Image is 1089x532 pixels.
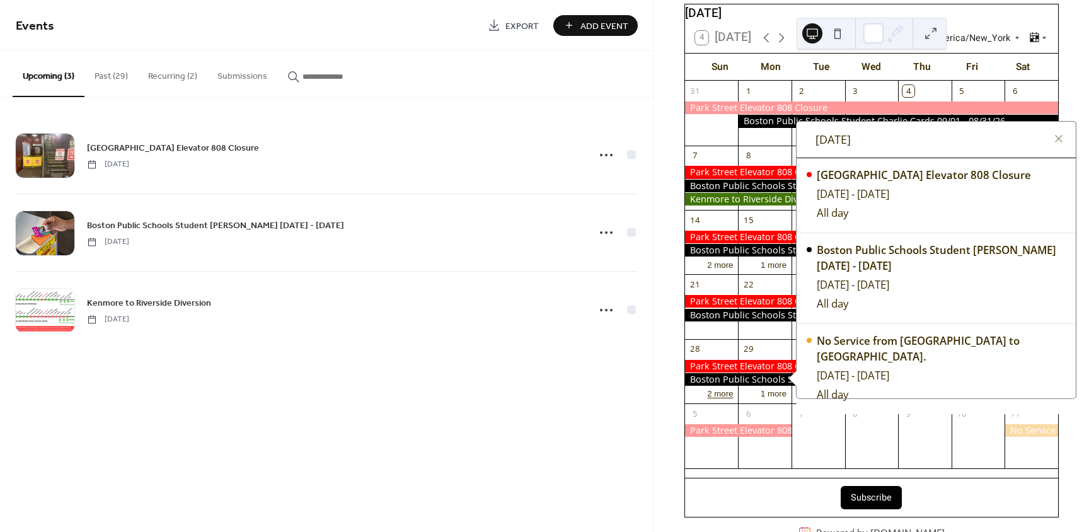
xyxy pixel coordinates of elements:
[850,408,861,419] div: 8
[1005,424,1058,437] div: No Service from Forest Hills to North Station.
[796,85,807,96] div: 2
[689,408,701,419] div: 5
[841,486,902,510] button: Subscribe
[580,20,628,33] span: Add Event
[87,141,259,155] a: [GEOGRAPHIC_DATA] Elevator 808 Closure
[796,408,807,419] div: 7
[478,15,548,36] a: Export
[956,85,967,96] div: 5
[685,193,952,205] div: Kenmore to Riverside Diversion
[743,85,754,96] div: 1
[685,360,1058,373] div: Park Street Elevator 808 Closure
[756,386,792,399] button: 1 more
[738,115,1058,127] div: Boston Public Schools Student Charlie Cards 09/01 - 08/31/26
[84,51,138,96] button: Past (29)
[850,85,861,96] div: 3
[796,54,846,81] div: Tue
[743,344,754,355] div: 29
[138,51,207,96] button: Recurring (2)
[685,231,1058,243] div: Park Street Elevator 808 Closure
[817,186,1031,202] div: [DATE] - [DATE]
[87,142,259,155] span: [GEOGRAPHIC_DATA] Elevator 808 Closure
[87,218,344,233] a: Boston Public Schools Student [PERSON_NAME] [DATE] - [DATE]
[87,297,211,310] span: Kenmore to Riverside Diversion
[846,54,897,81] div: Wed
[16,14,54,38] span: Events
[87,296,211,310] a: Kenmore to Riverside Diversion
[756,258,792,270] button: 1 more
[1010,85,1021,96] div: 6
[947,54,998,81] div: Fri
[817,367,1066,383] div: [DATE] - [DATE]
[685,4,1058,23] div: [DATE]
[505,20,539,33] span: Export
[87,219,344,233] span: Boston Public Schools Student [PERSON_NAME] [DATE] - [DATE]
[817,167,1031,183] div: [GEOGRAPHIC_DATA] Elevator 808 Closure
[553,15,638,36] button: Add Event
[207,51,277,96] button: Submissions
[817,242,1066,274] div: Boston Public Schools Student [PERSON_NAME] [DATE] - [DATE]
[685,180,1058,192] div: Boston Public Schools Student Charlie Cards 09/01 - 08/31/26
[817,277,1066,292] div: [DATE] - [DATE]
[685,424,792,437] div: Park Street Elevator 808 Closure
[689,150,701,161] div: 7
[817,296,1066,311] div: All day
[702,386,738,399] button: 2 more
[817,205,1031,221] div: All day
[1010,408,1021,419] div: 11
[685,295,1058,308] div: Park Street Elevator 808 Closure
[956,408,967,419] div: 10
[815,131,851,148] span: [DATE]
[743,408,754,419] div: 6
[746,54,796,81] div: Mon
[931,33,1010,42] span: America/New_York
[685,166,1058,178] div: Park Street Elevator 808 Closure
[902,408,914,419] div: 9
[87,159,129,170] span: [DATE]
[702,258,738,270] button: 2 more
[87,314,129,325] span: [DATE]
[689,214,701,226] div: 14
[689,344,701,355] div: 28
[685,309,1058,321] div: Boston Public Schools Student Charlie Cards 09/01 - 08/31/26
[743,214,754,226] div: 15
[817,333,1066,364] div: No Service from [GEOGRAPHIC_DATA] to [GEOGRAPHIC_DATA].
[685,101,1058,114] div: Park Street Elevator 808 Closure
[817,386,1066,402] div: All day
[743,150,754,161] div: 8
[87,236,129,248] span: [DATE]
[695,54,746,81] div: Sun
[689,85,701,96] div: 31
[685,373,845,386] div: Boston Public Schools Student Charlie Cards 09/01 - 08/31/26
[685,244,1058,257] div: Boston Public Schools Student Charlie Cards 09/01 - 08/31/26
[13,51,84,97] button: Upcoming (3)
[689,279,701,291] div: 21
[743,279,754,291] div: 22
[902,85,914,96] div: 4
[998,54,1048,81] div: Sat
[897,54,947,81] div: Thu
